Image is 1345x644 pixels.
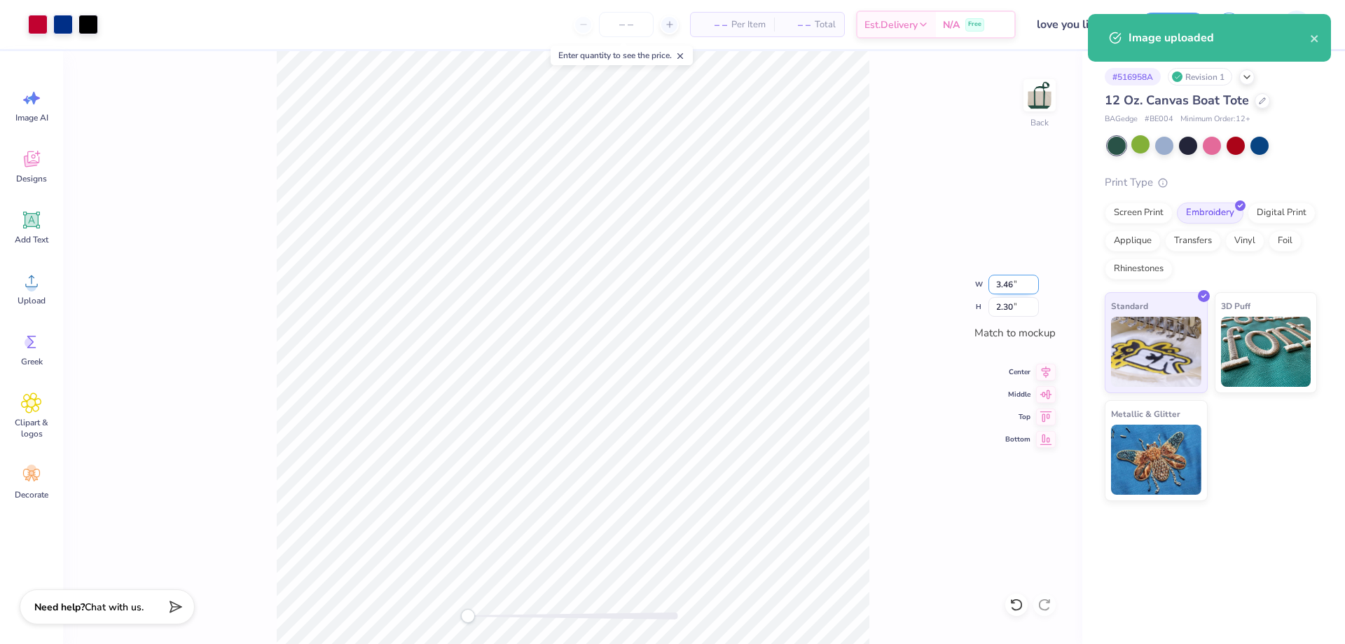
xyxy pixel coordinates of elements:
[1129,29,1310,46] div: Image uploaded
[1026,81,1054,109] img: Back
[1248,203,1316,224] div: Digital Print
[782,18,811,32] span: – –
[16,173,47,184] span: Designs
[1030,116,1049,129] div: Back
[1269,231,1302,252] div: Foil
[1283,11,1311,39] img: Djian Evardoni
[1111,406,1180,421] span: Metallic & Glitter
[1005,434,1030,445] span: Bottom
[461,609,475,623] div: Accessibility label
[1168,68,1232,85] div: Revision 1
[34,601,85,614] strong: Need help?
[1221,299,1250,313] span: 3D Puff
[731,18,766,32] span: Per Item
[1310,29,1320,46] button: close
[551,46,693,65] div: Enter quantity to see the price.
[1005,389,1030,400] span: Middle
[15,112,48,123] span: Image AI
[1005,366,1030,378] span: Center
[968,20,981,29] span: Free
[1105,259,1173,280] div: Rhinestones
[1005,411,1030,423] span: Top
[15,234,48,245] span: Add Text
[1111,299,1148,313] span: Standard
[1026,11,1129,39] input: Untitled Design
[1111,317,1201,387] img: Standard
[1225,231,1264,252] div: Vinyl
[1259,11,1317,39] a: DE
[85,601,144,614] span: Chat with us.
[1145,114,1173,125] span: # BE004
[1111,425,1201,495] img: Metallic & Glitter
[15,489,48,500] span: Decorate
[1105,92,1249,109] span: 12 Oz. Canvas Boat Tote
[864,18,918,32] span: Est. Delivery
[21,356,43,367] span: Greek
[1105,174,1317,191] div: Print Type
[1105,231,1161,252] div: Applique
[18,295,46,306] span: Upload
[943,18,960,32] span: N/A
[1105,68,1161,85] div: # 516958A
[815,18,836,32] span: Total
[1177,203,1243,224] div: Embroidery
[699,18,727,32] span: – –
[599,12,654,37] input: – –
[1180,114,1250,125] span: Minimum Order: 12 +
[1165,231,1221,252] div: Transfers
[1105,203,1173,224] div: Screen Print
[1105,114,1138,125] span: BAGedge
[1221,317,1311,387] img: 3D Puff
[8,417,55,439] span: Clipart & logos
